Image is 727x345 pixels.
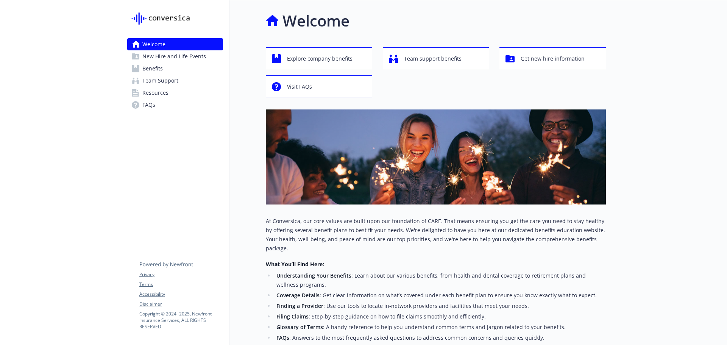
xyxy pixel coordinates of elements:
[266,75,372,97] button: Visit FAQs
[276,272,351,279] strong: Understanding Your Benefits
[266,47,372,69] button: Explore company benefits
[521,52,585,66] span: Get new hire information
[266,217,606,253] p: At Conversica, our core values are built upon our foundation of CARE. That means ensuring you get...
[276,313,309,320] strong: Filing Claims
[274,271,606,289] li: : Learn about our various benefits, from health and dental coverage to retirement plans and welln...
[287,80,312,94] span: Visit FAQs
[266,261,324,268] strong: What You’ll Find Here:
[266,109,606,205] img: overview page banner
[127,87,223,99] a: Resources
[276,334,289,341] strong: FAQs
[139,301,223,308] a: Disclaimer
[404,52,462,66] span: Team support benefits
[274,312,606,321] li: : Step-by-step guidance on how to file claims smoothly and efficiently.
[276,302,323,309] strong: Finding a Provider
[142,62,163,75] span: Benefits
[282,9,349,32] h1: Welcome
[383,47,489,69] button: Team support benefits
[127,50,223,62] a: New Hire and Life Events
[274,291,606,300] li: : Get clear information on what’s covered under each benefit plan to ensure you know exactly what...
[276,323,323,331] strong: Glossary of Terms
[127,38,223,50] a: Welcome
[499,47,606,69] button: Get new hire information
[142,38,165,50] span: Welcome
[142,75,178,87] span: Team Support
[287,52,353,66] span: Explore company benefits
[139,271,223,278] a: Privacy
[139,281,223,288] a: Terms
[142,50,206,62] span: New Hire and Life Events
[142,99,155,111] span: FAQs
[274,333,606,342] li: : Answers to the most frequently asked questions to address common concerns and queries quickly.
[127,62,223,75] a: Benefits
[127,75,223,87] a: Team Support
[139,311,223,330] p: Copyright © 2024 - 2025 , Newfront Insurance Services, ALL RIGHTS RESERVED
[274,301,606,311] li: : Use our tools to locate in-network providers and facilities that meet your needs.
[142,87,168,99] span: Resources
[274,323,606,332] li: : A handy reference to help you understand common terms and jargon related to your benefits.
[127,99,223,111] a: FAQs
[139,291,223,298] a: Accessibility
[276,292,320,299] strong: Coverage Details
